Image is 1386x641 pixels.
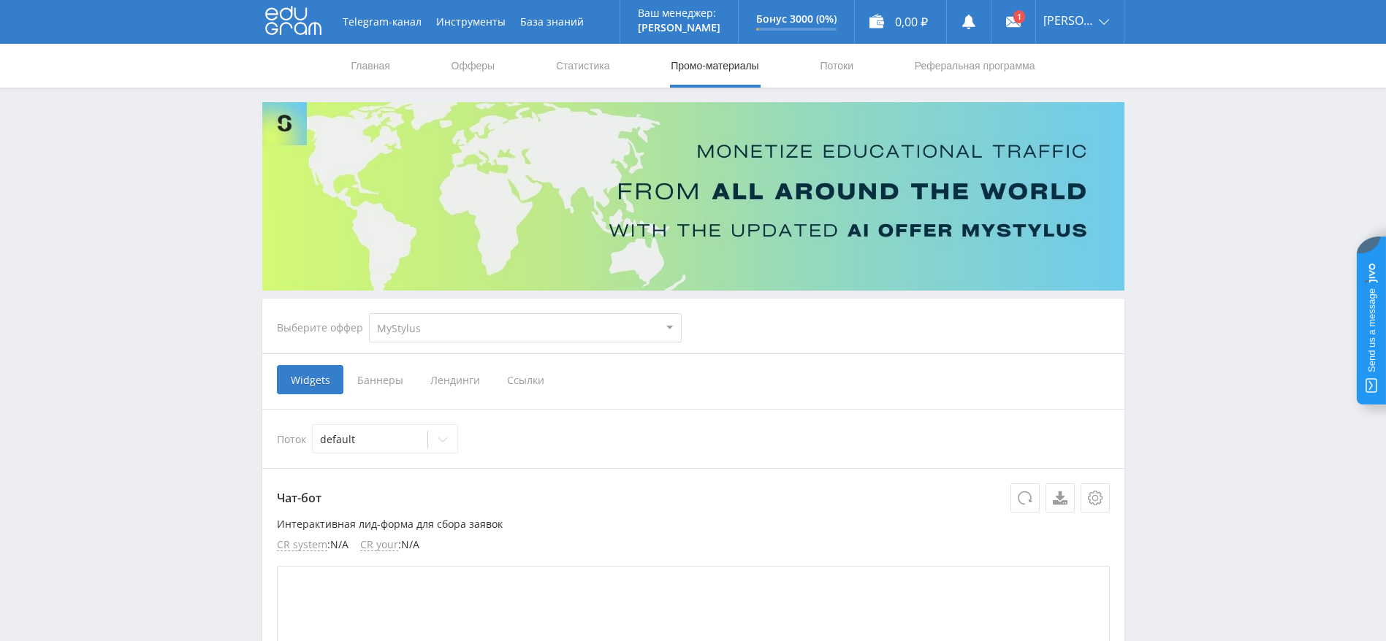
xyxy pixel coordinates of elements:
[818,44,855,88] a: Потоки
[493,365,558,394] span: Ссылки
[277,539,327,551] span: CR system
[360,539,419,551] li: : N/A
[277,365,343,394] span: Widgets
[756,13,837,25] p: Бонус 3000 (0%)
[277,424,1110,453] div: Поток
[262,102,1124,291] img: Banner
[277,539,349,551] li: : N/A
[555,44,612,88] a: Статистика
[1043,15,1094,26] span: [PERSON_NAME]
[450,44,497,88] a: Офферы
[913,44,1037,88] a: Реферальная программа
[638,7,720,19] p: Ваш менеджер:
[360,539,398,551] span: CR your
[1081,483,1110,513] button: Настройки
[1010,483,1040,513] button: Обновить
[277,483,1110,513] p: Чат-бот
[1046,483,1075,513] a: Скачать
[277,518,1110,530] p: Интерактивная лид-форма для сбора заявок
[416,365,493,394] span: Лендинги
[350,44,392,88] a: Главная
[638,22,720,34] p: [PERSON_NAME]
[277,322,369,334] div: Выберите оффер
[669,44,760,88] a: Промо-материалы
[343,365,416,394] span: Баннеры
